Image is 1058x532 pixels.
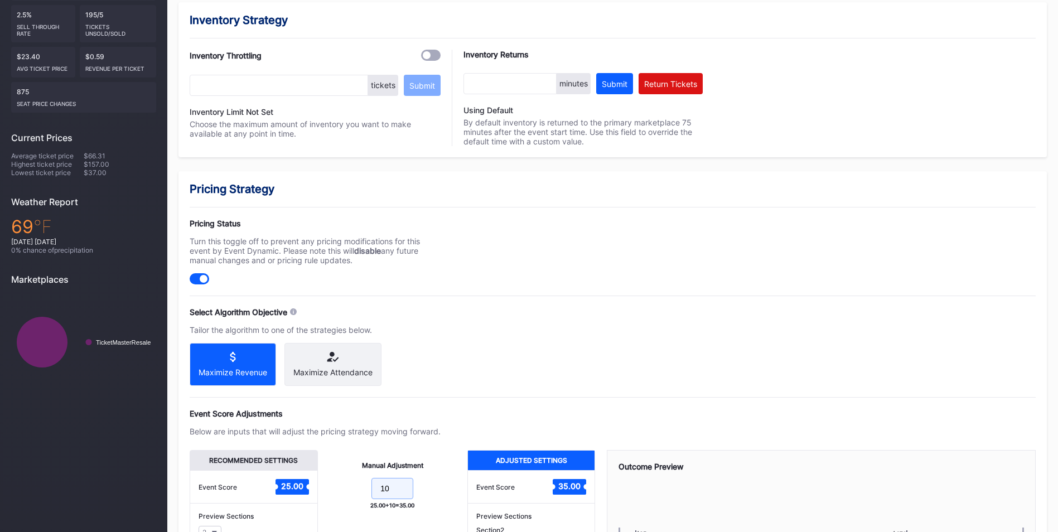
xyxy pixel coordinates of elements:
[281,481,303,491] text: 25.00
[370,502,414,509] div: 25.00 + 10 = 35.00
[11,246,156,254] div: 0 % chance of precipitation
[354,246,381,255] strong: disable
[190,451,317,470] div: Recommended Settings
[11,293,156,391] svg: Chart title
[404,75,441,96] button: Submit
[190,236,441,265] div: Turn this toggle off to prevent any pricing modifications for this event by Event Dynamic. Please...
[85,19,151,37] div: Tickets Unsold/Sold
[17,96,151,107] div: seat price changes
[33,216,52,238] span: ℉
[17,61,70,72] div: Avg ticket price
[463,105,703,115] div: Using Default
[362,461,423,470] div: Manual Adjustment
[96,339,151,346] text: TicketMasterResale
[619,462,1025,471] div: Outcome Preview
[368,75,398,96] div: tickets
[11,82,156,113] div: 875
[11,238,156,246] div: [DATE] [DATE]
[190,427,441,436] div: Below are inputs that will adjust the pricing strategy moving forward.
[190,107,441,117] div: Inventory Limit Not Set
[463,50,703,59] div: Inventory Returns
[190,219,441,228] div: Pricing Status
[11,47,75,78] div: $23.40
[602,79,627,89] div: Submit
[190,13,1036,27] div: Inventory Strategy
[11,132,156,143] div: Current Prices
[11,5,75,42] div: 2.5%
[11,152,84,160] div: Average ticket price
[11,160,84,168] div: Highest ticket price
[558,481,581,491] text: 35.00
[596,73,633,94] button: Submit
[463,105,703,146] div: By default inventory is returned to the primary marketplace 75 minutes after the event start time...
[199,367,267,377] div: Maximize Revenue
[468,451,595,470] div: Adjusted Settings
[476,512,587,520] div: Preview Sections
[557,73,591,94] div: minutes
[80,47,157,78] div: $0.59
[84,168,156,177] div: $37.00
[190,119,441,138] div: Choose the maximum amount of inventory you want to make available at any point in time.
[199,483,237,491] div: Event Score
[11,216,156,238] div: 69
[644,79,697,89] div: Return Tickets
[190,307,287,317] div: Select Algorithm Objective
[84,152,156,160] div: $66.31
[190,409,1036,418] div: Event Score Adjustments
[17,19,70,37] div: Sell Through Rate
[190,182,1036,196] div: Pricing Strategy
[190,325,441,335] div: Tailor the algorithm to one of the strategies below.
[409,81,435,90] div: Submit
[199,512,309,520] div: Preview Sections
[11,168,84,177] div: Lowest ticket price
[190,51,262,60] div: Inventory Throttling
[11,196,156,207] div: Weather Report
[80,5,157,42] div: 195/5
[85,61,151,72] div: Revenue per ticket
[11,274,156,285] div: Marketplaces
[84,160,156,168] div: $157.00
[293,367,373,377] div: Maximize Attendance
[476,483,515,491] div: Event Score
[639,73,703,94] button: Return Tickets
